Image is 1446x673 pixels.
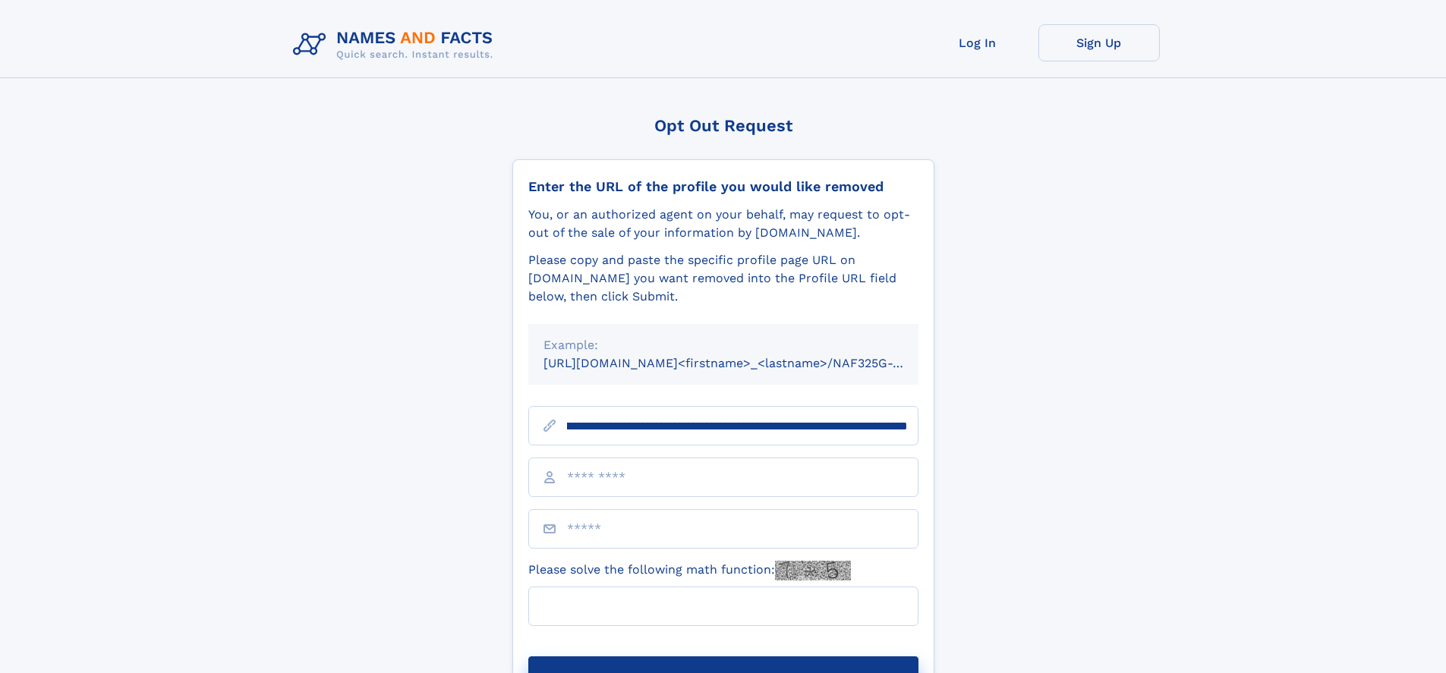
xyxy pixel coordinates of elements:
[512,116,934,135] div: Opt Out Request
[543,356,947,370] small: [URL][DOMAIN_NAME]<firstname>_<lastname>/NAF325G-xxxxxxxx
[543,336,903,354] div: Example:
[528,251,918,306] div: Please copy and paste the specific profile page URL on [DOMAIN_NAME] you want removed into the Pr...
[528,206,918,242] div: You, or an authorized agent on your behalf, may request to opt-out of the sale of your informatio...
[287,24,506,65] img: Logo Names and Facts
[1038,24,1160,61] a: Sign Up
[528,178,918,195] div: Enter the URL of the profile you would like removed
[917,24,1038,61] a: Log In
[528,561,851,580] label: Please solve the following math function:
